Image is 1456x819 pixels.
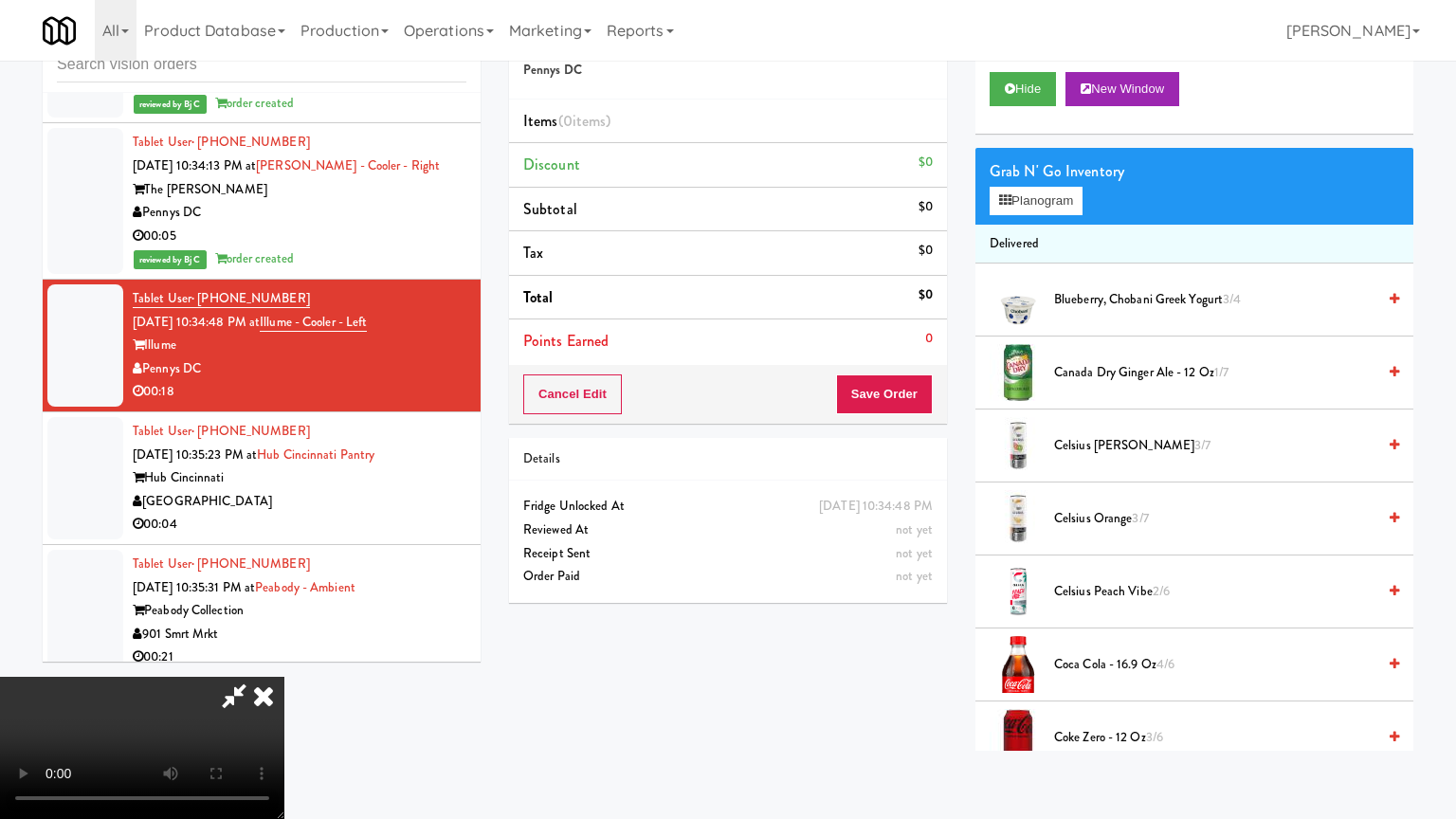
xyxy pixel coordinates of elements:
[133,578,255,596] span: [DATE] 10:35:31 PM at
[1223,290,1241,308] span: 3/4
[819,495,933,519] div: [DATE] 10:34:48 PM
[133,446,257,464] span: [DATE] 10:35:23 PM at
[134,250,207,269] span: reviewed by Bj C
[573,110,607,132] ng-pluralize: items
[523,565,933,589] div: Order Paid
[919,239,933,263] div: $0
[1153,582,1170,600] span: 2/6
[133,178,466,202] div: The [PERSON_NAME]
[191,133,310,151] span: · [PHONE_NUMBER]
[523,110,610,132] span: Items
[43,123,481,280] li: Tablet User· [PHONE_NUMBER][DATE] 10:34:13 PM at[PERSON_NAME] - Cooler - RightThe [PERSON_NAME]Pe...
[1132,509,1148,527] span: 3/7
[1046,434,1399,458] div: Celsius [PERSON_NAME]3/7
[133,466,466,490] div: Hub Cincinnati
[523,242,543,264] span: Tax
[1065,72,1179,106] button: New Window
[558,110,611,132] span: (0 )
[990,187,1083,215] button: Planogram
[215,94,294,112] span: order created
[191,422,310,440] span: · [PHONE_NUMBER]
[133,555,310,573] a: Tablet User· [PHONE_NUMBER]
[133,422,310,440] a: Tablet User· [PHONE_NUMBER]
[43,14,76,47] img: Micromart
[1046,361,1399,385] div: Canada Dry Ginger Ale - 12 oz1/7
[1194,436,1210,454] span: 3/7
[1054,288,1375,312] span: Blueberry, Chobani Greek Yogurt
[1046,580,1399,604] div: Celsius Peach Vibe2/6
[191,289,310,307] span: · [PHONE_NUMBER]
[919,195,933,219] div: $0
[257,446,374,464] a: Hub Cincinnati Pantry
[523,330,609,352] span: Points Earned
[523,374,622,414] button: Cancel Edit
[919,283,933,307] div: $0
[1214,363,1228,381] span: 1/7
[1054,361,1375,385] span: Canada Dry Ginger Ale - 12 oz
[134,95,207,114] span: reviewed by Bj C
[255,578,355,596] a: Peabody - Ambient
[43,545,481,678] li: Tablet User· [PHONE_NUMBER][DATE] 10:35:31 PM atPeabody - AmbientPeabody Collection901 Smrt Mrkt0...
[896,520,933,538] span: not yet
[1046,653,1399,677] div: Coca Cola - 16.9 oz4/6
[133,289,310,308] a: Tablet User· [PHONE_NUMBER]
[523,495,933,519] div: Fridge Unlocked At
[1146,728,1163,746] span: 3/6
[523,542,933,566] div: Receipt Sent
[215,249,294,267] span: order created
[133,133,310,151] a: Tablet User· [PHONE_NUMBER]
[523,447,933,471] div: Details
[896,544,933,562] span: not yet
[133,334,466,357] div: Illume
[133,156,256,174] span: [DATE] 10:34:13 PM at
[256,156,440,174] a: [PERSON_NAME] - Cooler - Right
[1054,726,1375,750] span: Coke Zero - 12 oz
[133,623,466,646] div: 901 Smrt Mrkt
[133,599,466,623] div: Peabody Collection
[1054,653,1375,677] span: Coca Cola - 16.9 oz
[133,380,466,404] div: 00:18
[133,201,466,225] div: Pennys DC
[43,412,481,545] li: Tablet User· [PHONE_NUMBER][DATE] 10:35:23 PM atHub Cincinnati PantryHub Cincinnati[GEOGRAPHIC_DA...
[523,198,577,220] span: Subtotal
[133,490,466,514] div: [GEOGRAPHIC_DATA]
[1054,507,1375,531] span: Celsius Orange
[1156,655,1174,673] span: 4/6
[43,280,481,412] li: Tablet User· [PHONE_NUMBER][DATE] 10:34:48 PM atIllume - Cooler - LeftIllumePennys DC00:18
[523,519,933,542] div: Reviewed At
[133,513,466,537] div: 00:04
[523,286,554,308] span: Total
[523,154,580,175] span: Discount
[133,357,466,381] div: Pennys DC
[990,157,1399,186] div: Grab N' Go Inventory
[1054,580,1375,604] span: Celsius Peach Vibe
[1046,288,1399,312] div: Blueberry, Chobani Greek Yogurt3/4
[260,313,367,332] a: Illume - Cooler - Left
[133,313,260,331] span: [DATE] 10:34:48 PM at
[133,225,466,248] div: 00:05
[896,567,933,585] span: not yet
[191,555,310,573] span: · [PHONE_NUMBER]
[57,47,466,82] input: Search vision orders
[836,374,933,414] button: Save Order
[1046,726,1399,750] div: Coke Zero - 12 oz3/6
[523,64,933,78] h5: Pennys DC
[1054,434,1375,458] span: Celsius [PERSON_NAME]
[1046,507,1399,531] div: Celsius Orange3/7
[990,72,1056,106] button: Hide
[925,327,933,351] div: 0
[919,151,933,174] div: $0
[133,646,466,669] div: 00:21
[975,225,1413,264] li: Delivered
